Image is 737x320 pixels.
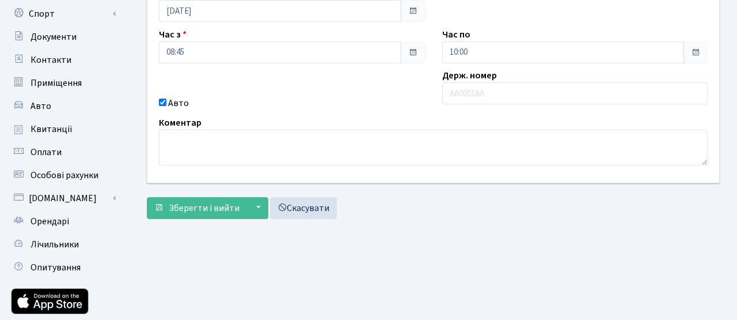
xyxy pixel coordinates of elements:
[6,2,121,25] a: Спорт
[6,48,121,71] a: Контакти
[442,82,708,104] input: AA0001AA
[31,54,71,66] span: Контакти
[31,31,77,43] span: Документи
[442,69,497,82] label: Держ. номер
[442,28,470,42] label: Час по
[31,169,98,182] span: Особові рахунки
[147,197,247,219] button: Зберегти і вийти
[6,256,121,279] a: Опитування
[31,123,73,135] span: Квитанції
[6,118,121,141] a: Квитанції
[168,96,189,110] label: Авто
[31,261,81,274] span: Опитування
[159,28,187,42] label: Час з
[169,202,240,214] span: Зберегти і вийти
[31,77,82,89] span: Приміщення
[31,215,69,228] span: Орендарі
[270,197,337,219] a: Скасувати
[6,187,121,210] a: [DOMAIN_NAME]
[6,141,121,164] a: Оплати
[6,25,121,48] a: Документи
[6,95,121,118] a: Авто
[6,233,121,256] a: Лічильники
[31,100,51,112] span: Авто
[6,210,121,233] a: Орендарі
[31,146,62,159] span: Оплати
[6,71,121,95] a: Приміщення
[6,164,121,187] a: Особові рахунки
[31,238,79,251] span: Лічильники
[159,116,202,130] label: Коментар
